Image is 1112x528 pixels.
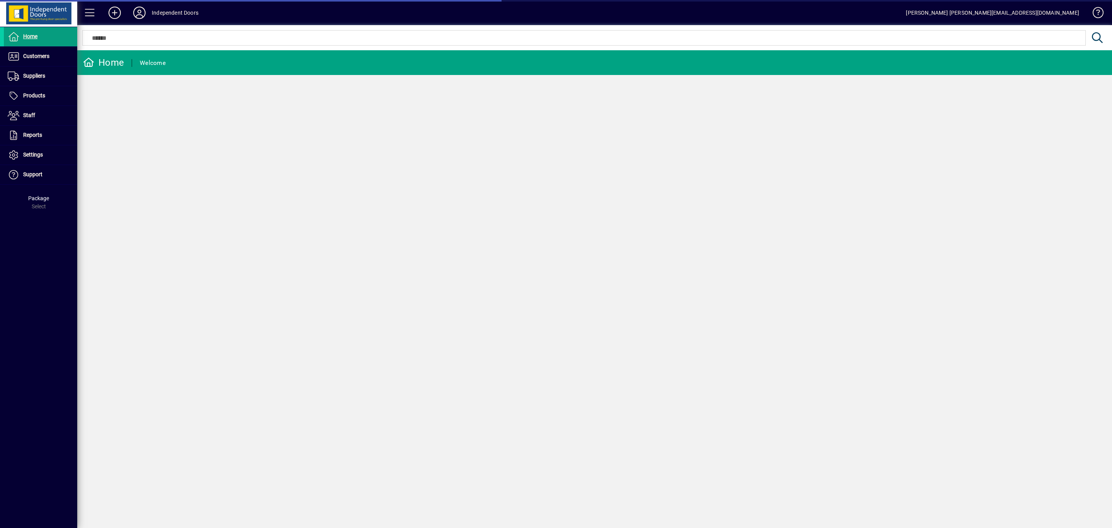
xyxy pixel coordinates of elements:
[4,165,77,184] a: Support
[4,86,77,106] a: Products
[152,7,198,19] div: Independent Doors
[23,53,49,59] span: Customers
[23,171,42,177] span: Support
[23,152,43,158] span: Settings
[83,56,124,69] div: Home
[140,57,166,69] div: Welcome
[1087,2,1102,27] a: Knowledge Base
[906,7,1079,19] div: [PERSON_NAME] [PERSON_NAME][EMAIL_ADDRESS][DOMAIN_NAME]
[23,73,45,79] span: Suppliers
[23,92,45,99] span: Products
[4,145,77,165] a: Settings
[23,112,35,118] span: Staff
[28,195,49,201] span: Package
[127,6,152,20] button: Profile
[4,47,77,66] a: Customers
[102,6,127,20] button: Add
[23,33,37,39] span: Home
[4,66,77,86] a: Suppliers
[4,106,77,125] a: Staff
[4,126,77,145] a: Reports
[23,132,42,138] span: Reports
